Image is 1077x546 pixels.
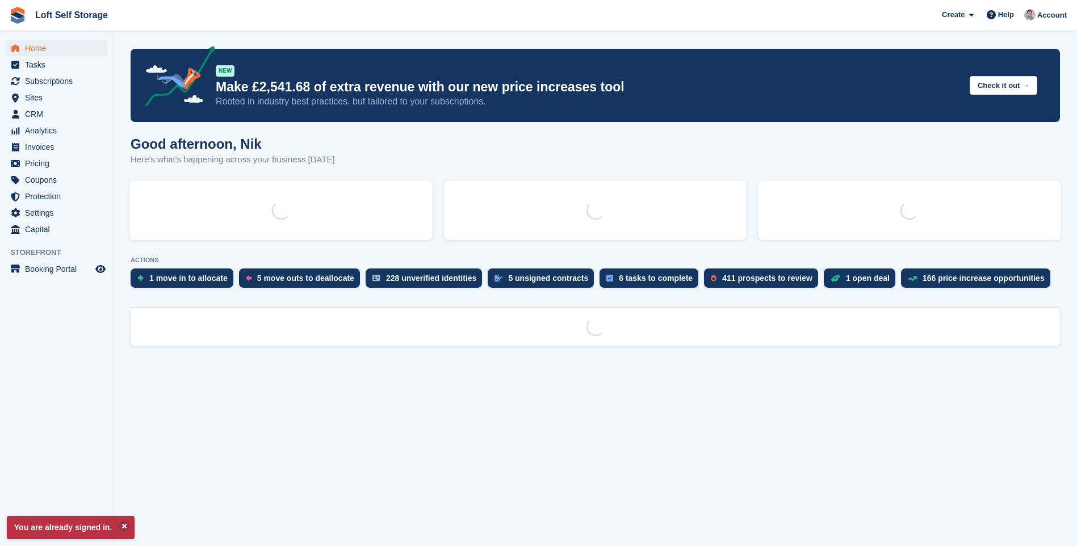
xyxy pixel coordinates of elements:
h1: Good afternoon, Nik [131,136,335,152]
a: 1 open deal [824,268,901,293]
span: Booking Portal [25,261,93,277]
span: Tasks [25,57,93,73]
span: Coupons [25,172,93,188]
img: move_ins_to_allocate_icon-fdf77a2bb77ea45bf5b3d319d69a93e2d87916cf1d5bf7949dd705db3b84f3ca.svg [137,275,144,282]
div: 1 open deal [846,274,890,283]
a: menu [6,40,107,56]
a: menu [6,90,107,106]
div: 6 tasks to complete [619,274,693,283]
a: menu [6,205,107,221]
img: prospect-51fa495bee0391a8d652442698ab0144808aea92771e9ea1ae160a38d050c398.svg [711,275,716,282]
img: contract_signature_icon-13c848040528278c33f63329250d36e43548de30e8caae1d1a13099fd9432cc5.svg [495,275,502,282]
a: 5 unsigned contracts [488,268,600,293]
a: menu [6,261,107,277]
a: Preview store [94,262,107,276]
img: stora-icon-8386f47178a22dfd0bd8f6a31ec36ba5ce8667c1dd55bd0f319d3a0aa187defe.svg [9,7,26,24]
div: 166 price increase opportunities [923,274,1045,283]
div: 1 move in to allocate [149,274,228,283]
span: Pricing [25,156,93,171]
p: Here's what's happening across your business [DATE] [131,153,335,166]
img: verify_identity-adf6edd0f0f0b5bbfe63781bf79b02c33cf7c696d77639b501bdc392416b5a36.svg [372,275,380,282]
img: Nik Williams [1024,9,1036,20]
span: Storefront [10,247,113,258]
p: Make £2,541.68 of extra revenue with our new price increases tool [216,79,961,95]
a: 6 tasks to complete [600,268,704,293]
a: menu [6,172,107,188]
p: ACTIONS [131,257,1060,264]
a: menu [6,123,107,138]
div: 411 prospects to review [722,274,812,283]
a: 166 price increase opportunities [901,268,1056,293]
a: menu [6,221,107,237]
img: price-adjustments-announcement-icon-8257ccfd72463d97f412b2fc003d46551f7dbcb40ab6d574587a9cd5c0d94... [136,46,215,111]
div: 5 unsigned contracts [508,274,588,283]
a: menu [6,139,107,155]
a: menu [6,73,107,89]
img: move_outs_to_deallocate_icon-f764333ba52eb49d3ac5e1228854f67142a1ed5810a6f6cc68b1a99e826820c5.svg [246,275,252,282]
p: You are already signed in. [7,516,135,539]
p: Rooted in industry best practices, but tailored to your subscriptions. [216,95,961,108]
a: 411 prospects to review [704,268,824,293]
a: 1 move in to allocate [131,268,239,293]
a: 228 unverified identities [366,268,488,293]
img: task-75834270c22a3079a89374b754ae025e5fb1db73e45f91037f5363f120a921f8.svg [606,275,613,282]
a: Loft Self Storage [31,6,112,24]
span: Account [1037,10,1067,21]
a: menu [6,106,107,122]
a: menu [6,57,107,73]
div: 5 move outs to deallocate [257,274,354,283]
span: Settings [25,205,93,221]
a: menu [6,188,107,204]
div: NEW [216,65,234,77]
span: Help [998,9,1014,20]
span: Protection [25,188,93,204]
a: 5 move outs to deallocate [239,268,366,293]
span: Create [942,9,965,20]
span: Home [25,40,93,56]
img: price_increase_opportunities-93ffe204e8149a01c8c9dc8f82e8f89637d9d84a8eef4429ea346261dce0b2c0.svg [908,276,917,281]
div: 228 unverified identities [386,274,477,283]
a: menu [6,156,107,171]
button: Check it out → [970,76,1037,95]
span: Invoices [25,139,93,155]
img: deal-1b604bf984904fb50ccaf53a9ad4b4a5d6e5aea283cecdc64d6e3604feb123c2.svg [831,274,840,282]
span: Analytics [25,123,93,138]
span: Subscriptions [25,73,93,89]
span: CRM [25,106,93,122]
span: Sites [25,90,93,106]
span: Capital [25,221,93,237]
